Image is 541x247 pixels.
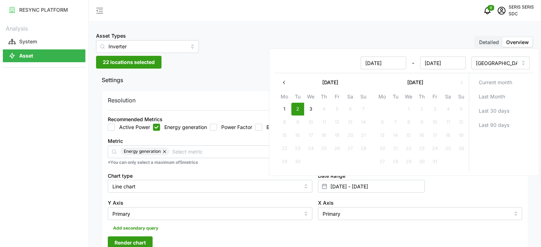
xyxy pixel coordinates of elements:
button: 15 September 2025 [278,129,291,142]
button: Current month [472,76,530,89]
p: System [19,38,37,45]
div: - [279,57,466,69]
button: 22 locations selected [96,56,161,69]
button: 12 October 2025 [455,116,467,129]
button: [DATE] [376,76,455,89]
button: 13 October 2025 [376,129,388,142]
span: Detailed [479,39,499,45]
button: 24 October 2025 [428,143,441,155]
th: Su [357,92,370,103]
span: Energy generation [124,147,161,155]
button: 6 September 2025 [344,103,356,116]
button: 30 October 2025 [415,156,428,168]
button: 10 September 2025 [304,116,317,129]
button: 19 September 2025 [330,129,343,142]
th: Su [455,92,468,103]
label: Metric [108,137,123,145]
button: 28 September 2025 [357,143,370,155]
input: Select X axis [318,207,523,220]
button: 25 October 2025 [441,143,454,155]
label: Power Factor [217,124,252,131]
button: 29 October 2025 [402,156,415,168]
button: 5 September 2025 [330,103,343,116]
button: 3 October 2025 [428,103,441,116]
button: 29 September 2025 [278,156,291,168]
span: Settings [102,71,523,89]
button: 8 September 2025 [278,116,291,129]
button: [DATE] [291,76,370,89]
button: 13 September 2025 [344,116,356,129]
th: We [304,92,317,103]
button: 11 October 2025 [441,116,454,129]
a: RESYNC PLATFORM [3,3,85,17]
p: Analysis [3,23,85,33]
th: Fr [428,92,441,103]
span: Last 30 days [478,105,509,117]
a: Asset [3,49,85,63]
button: 5 October 2025 [455,103,467,116]
button: 18 October 2025 [441,129,454,142]
th: Tu [389,92,402,103]
button: 22 September 2025 [278,143,291,155]
p: Resolution [108,96,136,105]
button: System [3,35,85,48]
button: 2 October 2025 [415,103,428,116]
button: 14 September 2025 [357,116,370,129]
button: 22 October 2025 [402,143,415,155]
button: 1 September 2025 [278,103,291,116]
button: 31 October 2025 [428,156,441,168]
button: 1 October 2025 [402,103,415,116]
span: 0 [490,5,492,10]
p: Asset [19,52,33,59]
label: Asset Types [96,32,126,40]
th: Sa [441,92,455,103]
button: 17 October 2025 [428,129,441,142]
label: Energy Import Meter Reading (into the meter) [262,124,373,131]
button: Asset [3,49,85,62]
button: 12 September 2025 [330,116,343,129]
th: Tu [291,92,304,103]
button: 8 October 2025 [402,116,415,129]
input: Select metric [172,147,510,155]
button: 20 October 2025 [376,143,388,155]
button: 25 September 2025 [317,143,330,155]
th: Fr [330,92,344,103]
button: 27 October 2025 [376,156,388,168]
span: Current month [478,76,512,88]
span: Add secondary query [113,223,158,233]
button: 21 October 2025 [389,143,402,155]
button: 6 October 2025 [376,116,388,129]
th: Mo [376,92,389,103]
button: 9 September 2025 [291,116,304,129]
p: *You can only select a maximum of 5 metrics [108,160,522,166]
button: 28 October 2025 [389,156,402,168]
label: Active Power [115,124,150,131]
button: Add secondary query [108,223,164,233]
span: Last Month [478,91,505,103]
th: We [402,92,415,103]
input: Select Y axis [108,207,312,220]
button: 18 September 2025 [317,129,330,142]
button: Last 90 days [472,119,530,131]
span: Overview [506,39,529,45]
th: Sa [344,92,357,103]
button: 27 September 2025 [344,143,356,155]
button: 14 October 2025 [389,129,402,142]
button: notifications [480,4,494,18]
th: Th [317,92,330,103]
button: 10 October 2025 [428,116,441,129]
input: Select chart type [108,180,312,193]
button: 4 October 2025 [441,103,454,116]
label: Energy generation [160,124,207,131]
button: 21 September 2025 [357,129,370,142]
button: Settings [96,71,534,89]
p: SERIS SERIS [509,4,534,11]
button: 3 September 2025 [304,103,317,116]
button: 19 October 2025 [455,129,467,142]
button: RESYNC PLATFORM [3,4,85,16]
button: 23 September 2025 [291,143,304,155]
input: Select date range [318,180,425,193]
button: 20 September 2025 [344,129,356,142]
button: 11 September 2025 [317,116,330,129]
button: 4 September 2025 [317,103,330,116]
